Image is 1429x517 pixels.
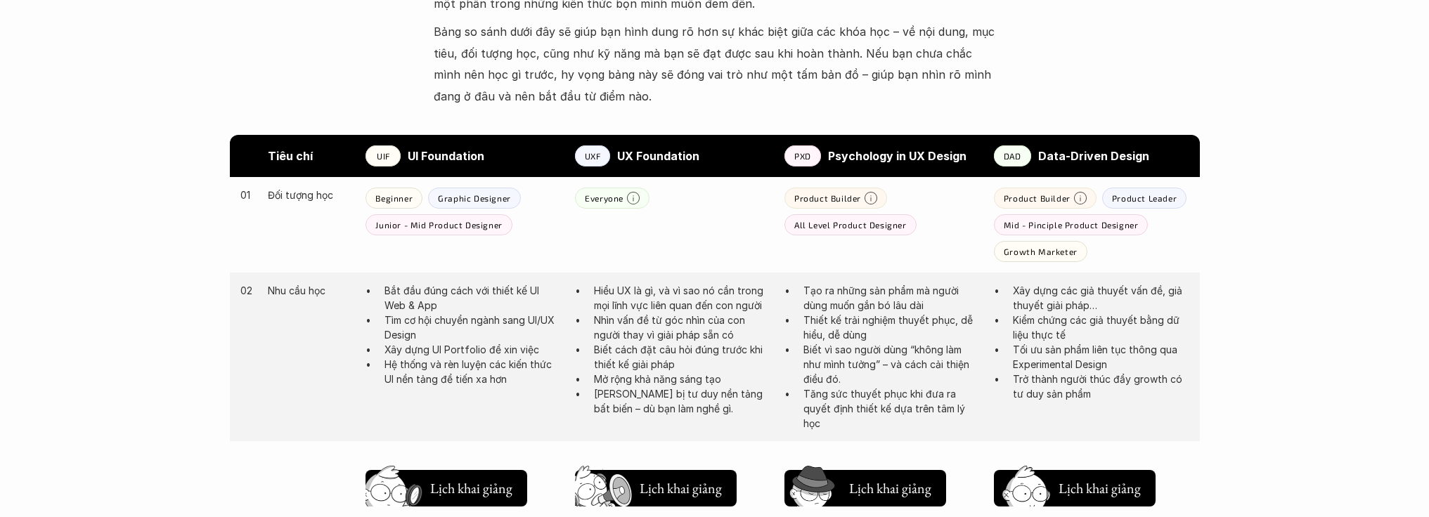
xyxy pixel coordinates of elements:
button: Lịch khai giảng [575,470,737,506]
p: Tìm cơ hội chuyển ngành sang UI/UX Design [384,313,561,342]
p: Biết vì sao người dùng “không làm như mình tưởng” – và cách cải thiện điều đó. [803,342,980,386]
p: Product Builder [794,193,861,203]
p: Xây dựng UI Portfolio để xin việc [384,342,561,357]
p: Mid - Pinciple Product Designer [1004,220,1139,230]
p: Nghiên cứu người dùng (User Need) [594,452,770,466]
strong: UX Foundation [617,149,699,163]
strong: Data-Driven Design [1038,149,1149,163]
p: Bảng so sánh dưới đây sẽ giúp bạn hình dung rõ hơn sự khác biệt giữa các khóa học – về nội dung, ... [434,21,996,107]
p: Graphic Designer [438,193,511,203]
p: Giai đoạn sản phẩm [268,452,351,481]
strong: Psychology in UX Design [828,149,966,163]
p: Product Leader [1112,193,1177,203]
button: Lịch khai giảng [366,470,527,506]
p: Nhìn vấn đề từ góc nhìn của con người thay vì giải pháp sẵn có [594,313,770,342]
a: Lịch khai giảng [575,464,737,506]
p: 03 [240,452,254,466]
a: Lịch khai giảng [994,464,1156,506]
p: Tối ưu sản phẩm liên tục thông qua Experimental Design [1013,342,1189,372]
p: Nghiên cứu người dùng (Usability) [803,452,980,466]
p: UIF [377,151,390,161]
p: Growth Marketer [1004,247,1078,256]
button: Lịch khai giảng [784,470,946,506]
p: All Level Product Designer [794,220,907,230]
p: Bắt đầu đúng cách với thiết kế UI Web & App [384,283,561,313]
p: Trở thành người thúc đẩy growth có tư duy sản phẩm [1013,372,1189,401]
h5: Lịch khai giảng [429,478,513,498]
p: Nhu cầu học [268,283,351,298]
p: Tạo ra những sản phẩm mà người dùng muốn gắn bó lâu dài [803,283,980,313]
strong: Tiêu chí [268,149,313,163]
h5: Lịch khai giảng [638,478,723,498]
p: Everyone [585,193,623,203]
p: Thiết kế trải nghiệm thuyết phục, dễ hiểu, dễ dùng [803,313,980,342]
p: DAD [1004,151,1021,161]
p: Tối ưu sản phẩm liên tục [1013,452,1189,466]
a: Lịch khai giảng [366,464,527,506]
p: Hệ thống và rèn luyện các kiến thức UI nền tảng để tiến xa hơn [384,357,561,386]
p: Mở rộng khả năng sáng tạo [594,372,770,386]
p: Xây dựng các giả thuyết vấn đề, giả thuyết giải pháp… [1013,283,1189,313]
p: Tăng sức thuyết phục khi đưa ra quyết định thiết kế dựa trên tâm lý học [803,386,980,431]
p: Hiểu UX là gì, và vì sao nó cần trong mọi lĩnh vực liên quan đến con người [594,283,770,313]
p: Biết cách đặt câu hỏi đúng trước khi thiết kế giải pháp [594,342,770,372]
p: [PERSON_NAME] bị tư duy nền tảng bất biến – dù bạn làm nghề gì. [594,386,770,416]
h5: Lịch khai giảng [1057,478,1142,498]
p: UXF [585,151,601,161]
a: Lịch khai giảng [784,464,946,506]
h5: Lịch khai giảng [848,478,932,498]
p: Đối tượng học [268,188,351,202]
p: Product Builder [1004,193,1071,203]
p: 01 [240,188,254,202]
p: Beginner [375,193,413,203]
strong: UI Foundation [408,149,484,163]
p: PXD [794,151,811,161]
p: Kiểm chứng các giả thuyết bằng dữ liệu thực tế [1013,313,1189,342]
p: Thiết kế giao diện sản phẩm [384,452,561,466]
p: 02 [240,283,254,298]
p: Junior - Mid Product Designer [375,220,502,230]
button: Lịch khai giảng [994,470,1156,506]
